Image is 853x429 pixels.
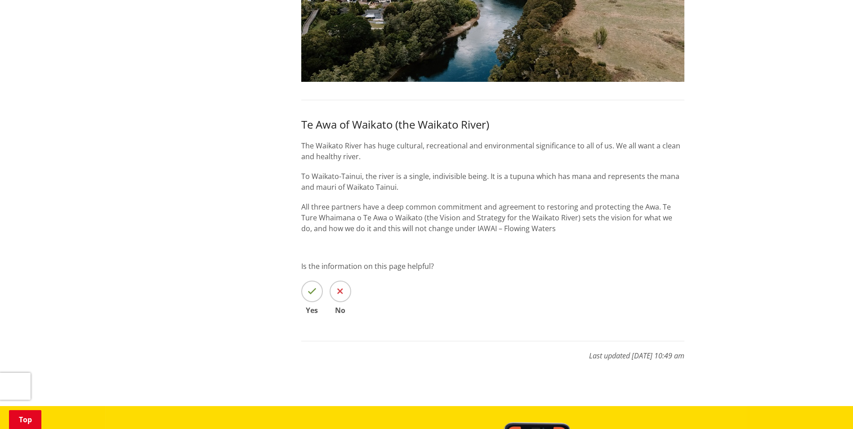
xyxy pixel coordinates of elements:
p: The Waikato River has huge cultural, recreational and environmental significance to all of us. We... [301,140,684,162]
span: Yes [301,307,323,314]
iframe: Messenger Launcher [812,391,844,424]
p: All three partners have a deep common commitment and agreement to restoring and protecting the Aw... [301,201,684,234]
p: Is the information on this page helpful? [301,261,684,272]
p: To Waikato-Tainui, the river is a single, indivisible being. It is a tupuna which has mana and re... [301,171,684,192]
span: No [330,307,351,314]
h3: Te Awa of Waikato (the Waikato River) [301,118,684,131]
a: Top [9,410,41,429]
p: Last updated [DATE] 10:49 am [301,341,684,361]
